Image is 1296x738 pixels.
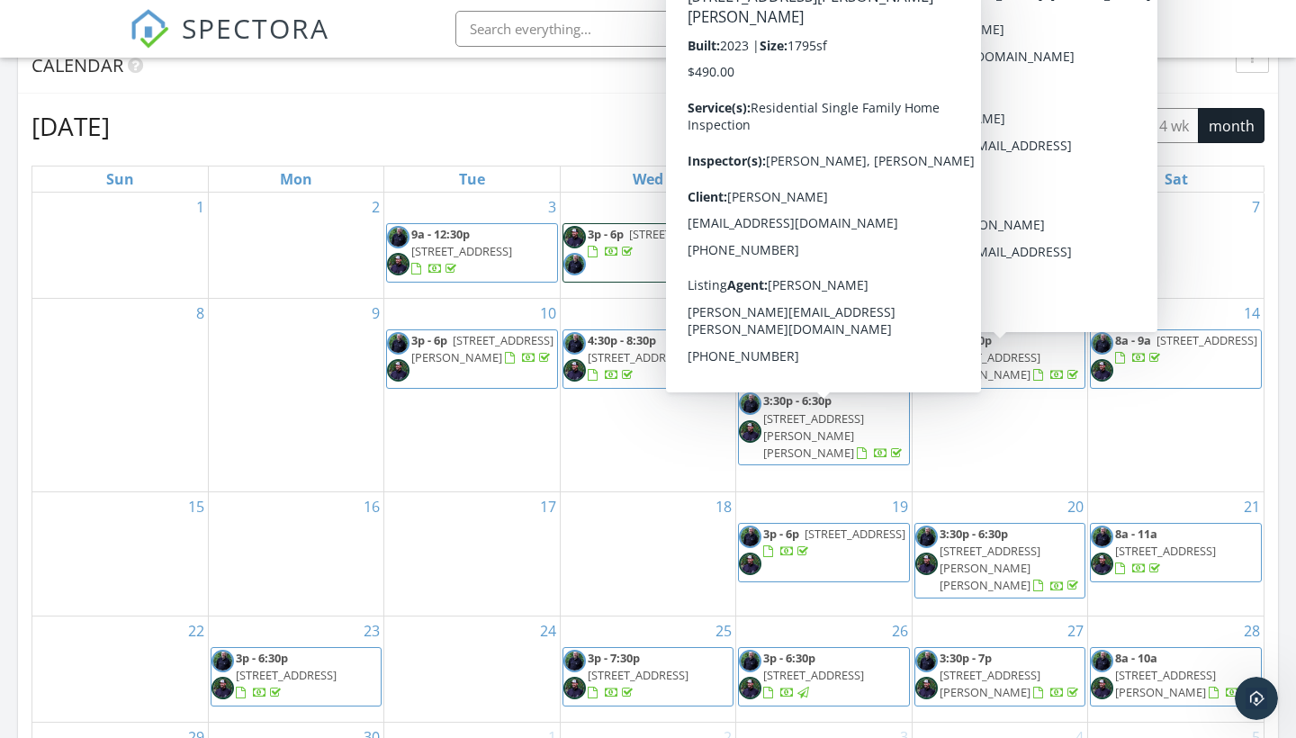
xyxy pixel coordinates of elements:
[28,589,42,604] button: Upload attachment
[536,299,560,328] a: Go to June 10, 2025
[563,253,586,275] img: dsc09373.jpg
[51,10,80,39] img: Profile image for Support
[739,526,761,548] img: dsc09373.jpg
[1248,193,1264,221] a: Go to June 7, 2025
[588,332,656,348] span: 4:30p - 8:30p
[912,491,1087,616] td: Go to June 20, 2025
[712,299,735,328] a: Go to June 11, 2025
[940,332,1082,382] a: 3p - 6:30p [STREET_ADDRESS][PERSON_NAME]
[1198,108,1264,143] button: month
[763,332,905,365] a: 3p - 6p [STREET_ADDRESS][PERSON_NAME]
[588,349,688,365] span: [STREET_ADDRESS]
[940,543,1040,593] span: [STREET_ADDRESS][PERSON_NAME][PERSON_NAME]
[915,553,938,575] img: dsc09369.jpg
[536,616,560,645] a: Go to June 24, 2025
[1091,650,1113,672] img: dsc09373.jpg
[125,319,154,334] a: here
[1091,677,1113,699] img: dsc09369.jpg
[763,392,905,461] a: 3:30p - 6:30p [STREET_ADDRESS][PERSON_NAME][PERSON_NAME]
[1115,526,1216,576] a: 8a - 11a [STREET_ADDRESS]
[588,226,730,259] a: 3p - 6p [STREET_ADDRESS]
[32,299,208,492] td: Go to June 8, 2025
[87,22,179,40] p: Active 45m ago
[455,166,489,192] a: Tuesday
[736,616,912,722] td: Go to June 26, 2025
[411,332,553,365] a: 3p - 6p [STREET_ADDRESS][PERSON_NAME]
[384,616,560,722] td: Go to June 24, 2025
[1089,108,1150,143] button: cal wk
[940,332,992,348] span: 3p - 6:30p
[738,523,909,582] a: 3p - 6p [STREET_ADDRESS]
[720,193,735,221] a: Go to June 4, 2025
[915,332,938,355] img: dsc09373.jpg
[193,193,208,221] a: Go to June 1, 2025
[975,29,1155,47] div: Northwoods Home Inspection Group LLC
[588,332,688,382] a: 4:30p - 8:30p [STREET_ADDRESS]
[738,329,909,389] a: 3p - 6p [STREET_ADDRESS][PERSON_NAME]
[32,193,208,299] td: Go to June 1, 2025
[1240,616,1264,645] a: Go to June 28, 2025
[360,616,383,645] a: Go to June 23, 2025
[1115,543,1216,559] span: [STREET_ADDRESS]
[912,193,1087,299] td: Go to June 6, 2025
[282,7,316,41] button: Home
[915,677,938,699] img: dsc09369.jpg
[1091,332,1113,355] img: dsc09373.jpg
[384,299,560,492] td: Go to June 10, 2025
[1035,108,1090,143] button: week
[208,616,383,722] td: Go to June 23, 2025
[184,492,208,521] a: Go to June 15, 2025
[940,650,992,666] span: 3:30p - 7p
[896,193,912,221] a: Go to June 5, 2025
[763,526,905,559] a: 3p - 6p [STREET_ADDRESS]
[739,677,761,699] img: dsc09369.jpg
[211,677,234,699] img: dsc09369.jpg
[1091,359,1113,382] img: dsc09369.jpg
[763,650,815,666] span: 3p - 6:30p
[1064,616,1087,645] a: Go to June 27, 2025
[1240,299,1264,328] a: Go to June 14, 2025
[87,9,144,22] h1: Support
[588,650,640,666] span: 3p - 7:30p
[411,332,553,365] span: [STREET_ADDRESS][PERSON_NAME]
[915,526,938,548] img: dsc09373.jpg
[1115,526,1157,542] span: 8a - 11a
[368,299,383,328] a: Go to June 9, 2025
[211,647,382,706] a: 3p - 6:30p [STREET_ADDRESS]
[888,492,912,521] a: Go to June 19, 2025
[103,166,138,192] a: Sunday
[536,492,560,521] a: Go to June 17, 2025
[805,526,905,542] span: [STREET_ADDRESS]
[1115,650,1257,700] a: 8a - 10a [STREET_ADDRESS][PERSON_NAME]
[560,193,735,299] td: Go to June 4, 2025
[57,589,71,604] button: Emoji picker
[1115,650,1157,666] span: 8a - 10a
[1156,332,1257,348] span: [STREET_ADDRESS]
[738,647,909,706] a: 3p - 6:30p [STREET_ADDRESS]
[629,166,667,192] a: Wednesday
[41,355,147,369] a: [DOMAIN_NAME]
[1090,329,1262,389] a: 8a - 9a [STREET_ADDRESS]
[986,166,1012,192] a: Friday
[712,616,735,645] a: Go to June 25, 2025
[940,650,1082,700] a: 3:30p - 7p [STREET_ADDRESS][PERSON_NAME]
[781,108,847,143] button: [DATE]
[1091,526,1113,548] img: dsc09373.jpg
[316,7,348,40] div: Close
[940,349,1040,382] span: [STREET_ADDRESS][PERSON_NAME]
[562,329,733,389] a: 4:30p - 8:30p [STREET_ADDRESS]
[560,491,735,616] td: Go to June 18, 2025
[1240,492,1264,521] a: Go to June 21, 2025
[763,526,799,542] span: 3p - 6p
[763,650,864,700] a: 3p - 6:30p [STREET_ADDRESS]
[736,491,912,616] td: Go to June 19, 2025
[763,392,832,409] span: 3:30p - 6:30p
[130,9,169,49] img: The Best Home Inspection Software - Spectora
[563,650,586,672] img: dsc09373.jpg
[1072,193,1087,221] a: Go to June 6, 2025
[29,386,122,397] div: Support • [DATE]
[1115,332,1151,348] span: 8a - 9a
[193,299,208,328] a: Go to June 8, 2025
[763,332,799,348] span: 3p - 6p
[560,299,735,492] td: Go to June 11, 2025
